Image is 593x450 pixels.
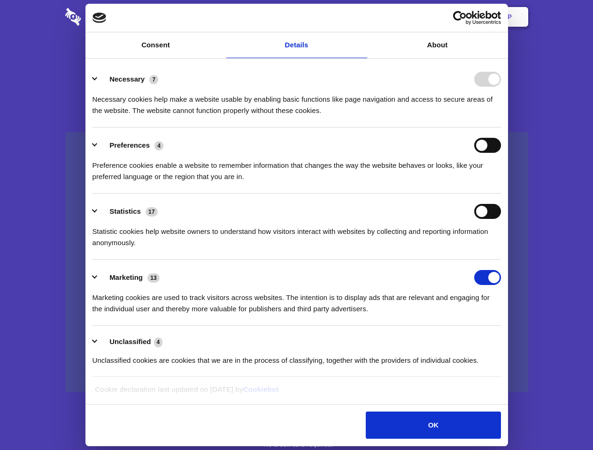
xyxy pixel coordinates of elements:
a: Usercentrics Cookiebot - opens in a new window [419,11,501,25]
img: logo-wordmark-white-trans-d4663122ce5f474addd5e946df7df03e33cb6a1c49d2221995e7729f52c070b2.svg [65,8,146,26]
h4: Auto-redaction of sensitive data, encrypted data sharing and self-destructing private chats. Shar... [65,85,528,116]
label: Necessary [109,75,145,83]
a: Login [426,2,467,31]
label: Statistics [109,207,141,215]
div: Necessary cookies help make a website usable by enabling basic functions like page navigation and... [92,87,501,116]
label: Marketing [109,273,143,281]
a: Wistia video thumbnail [65,132,528,392]
button: Preferences (4) [92,138,169,153]
a: Consent [85,32,226,58]
button: Marketing (13) [92,270,166,285]
h1: Eliminate Slack Data Loss. [65,42,528,76]
span: 4 [154,337,163,347]
a: Contact [381,2,424,31]
label: Preferences [109,141,150,149]
a: Details [226,32,367,58]
button: Statistics (17) [92,204,164,219]
img: logo [92,13,107,23]
iframe: Drift Widget Chat Controller [546,403,582,439]
div: Unclassified cookies are cookies that we are in the process of classifying, together with the pro... [92,348,501,366]
span: 17 [146,207,158,217]
div: Marketing cookies are used to track visitors across websites. The intention is to display ads tha... [92,285,501,315]
div: Statistic cookies help website owners to understand how visitors interact with websites by collec... [92,219,501,248]
span: 4 [154,141,163,150]
button: Necessary (7) [92,72,164,87]
a: About [367,32,508,58]
button: OK [366,412,501,439]
span: 7 [149,75,158,84]
button: Unclassified (4) [92,336,169,348]
span: 13 [147,273,160,283]
div: Cookie declaration last updated on [DATE] by [88,384,505,402]
div: Preference cookies enable a website to remember information that changes the way the website beha... [92,153,501,182]
a: Pricing [276,2,316,31]
a: Cookiebot [243,385,279,393]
